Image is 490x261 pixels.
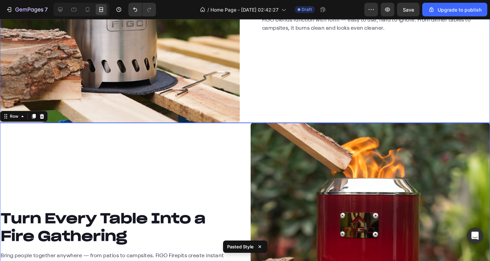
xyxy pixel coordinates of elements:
button: Save [397,3,420,16]
div: Open Intercom Messenger [467,228,483,244]
div: Row [9,94,20,100]
span: Home Page - [DATE] 02:42:27 [210,6,279,13]
p: 7 [45,5,48,14]
span: / [207,6,209,13]
div: Undo/Redo [128,3,156,16]
button: Upgrade to publish [422,3,487,16]
div: Upgrade to publish [428,6,481,13]
p: Pasted Style [227,243,254,250]
p: Bring people together anywhere — from patios to campsites. FIGO Firepits create instant warmth, a... [1,233,228,257]
span: Save [403,7,414,13]
button: 7 [3,3,51,16]
span: Draft [302,6,312,13]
